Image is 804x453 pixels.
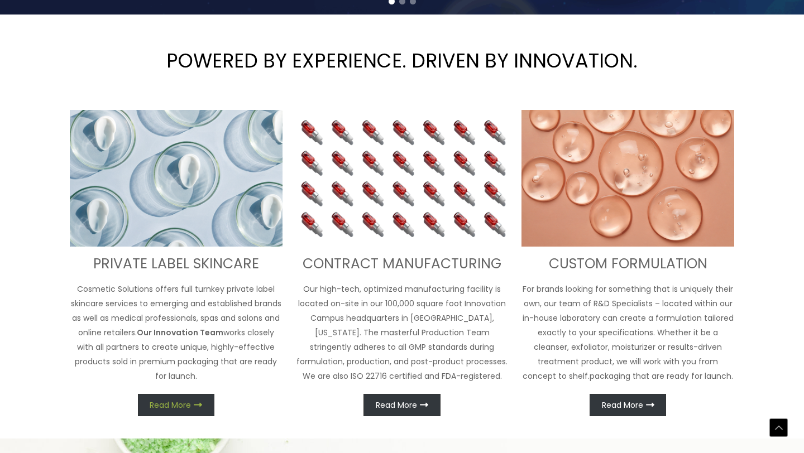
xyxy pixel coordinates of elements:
a: Read More [138,394,214,416]
p: For brands looking for something that is uniquely their own, our team of R&D Specialists – locate... [521,282,734,383]
span: Read More [602,401,643,409]
span: Read More [150,401,191,409]
img: turnkey private label skincare [70,110,283,247]
h3: CUSTOM FORMULATION [521,255,734,273]
span: Read More [376,401,417,409]
h3: PRIVATE LABEL SKINCARE [70,255,283,273]
p: Cosmetic Solutions offers full turnkey private label skincare services to emerging and establishe... [70,282,283,383]
img: Custom Formulation [521,110,734,247]
h3: CONTRACT MANUFACTURING [296,255,509,273]
p: Our high-tech, optimized manufacturing facility is located on-site in our 100,000 square foot Inn... [296,282,509,383]
a: Read More [363,394,440,416]
img: Contract Manufacturing [296,110,509,247]
strong: Our Innovation Team [137,327,223,338]
a: Read More [590,394,666,416]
